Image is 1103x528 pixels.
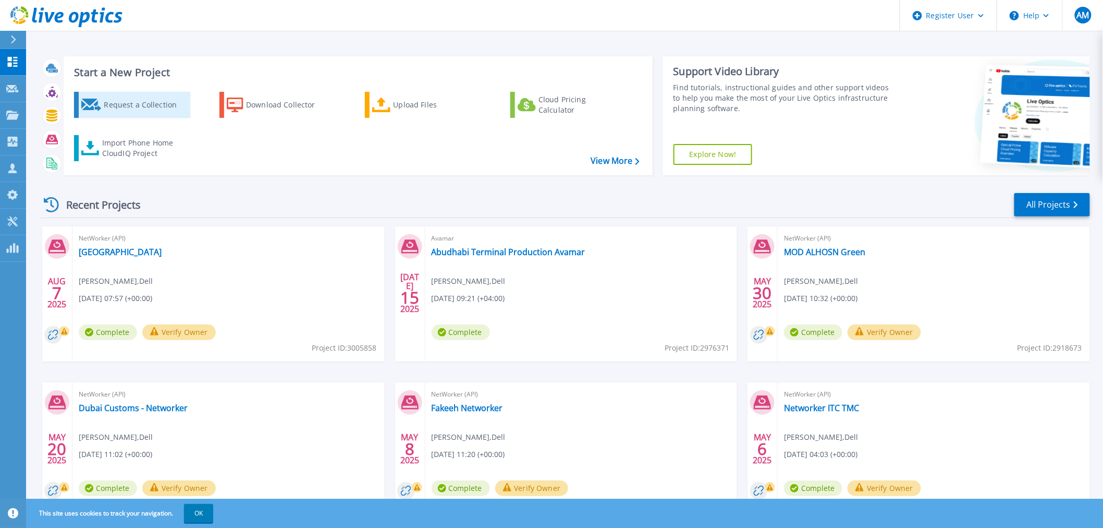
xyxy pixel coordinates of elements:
span: NetWorker (API) [784,233,1084,244]
span: 20 [47,445,66,453]
div: MAY 2025 [753,430,773,468]
span: 6 [758,445,767,453]
button: Verify Owner [142,481,216,496]
div: AUG 2025 [47,274,67,312]
div: Recent Projects [40,192,155,218]
a: Abudhabi Terminal Production Avamar [432,247,585,257]
a: MOD ALHOSN Green [784,247,865,257]
span: This site uses cookies to track your navigation. [29,504,213,523]
span: 15 [400,293,419,302]
div: Cloud Pricing Calculator [538,94,622,115]
span: 8 [405,445,414,453]
span: Project ID: 3005858 [312,342,377,354]
a: Request a Collection [74,92,190,118]
a: Upload Files [365,92,481,118]
span: NetWorker (API) [79,389,378,400]
span: [PERSON_NAME] , Dell [79,431,153,443]
div: Find tutorials, instructional guides and other support videos to help you make the most of your L... [673,82,892,114]
button: Verify Owner [848,481,921,496]
span: Project ID: 2976371 [665,342,729,354]
div: MAY 2025 [47,430,67,468]
span: Complete [784,481,842,496]
a: All Projects [1014,193,1090,217]
span: 30 [753,289,772,297]
a: Cloud Pricing Calculator [510,92,627,118]
span: [DATE] 09:21 (+04:00) [432,293,505,304]
span: [PERSON_NAME] , Dell [432,275,506,287]
a: [GEOGRAPHIC_DATA] [79,247,162,257]
span: Complete [432,325,490,340]
button: OK [184,504,213,523]
span: [PERSON_NAME] , Dell [784,431,858,443]
div: MAY 2025 [400,430,420,468]
div: [DATE] 2025 [400,274,420,312]
span: 7 [52,289,62,297]
span: Complete [79,325,137,340]
div: Support Video Library [673,65,892,78]
div: Import Phone Home CloudIQ Project [102,138,183,159]
span: [DATE] 07:57 (+00:00) [79,293,152,304]
button: Verify Owner [495,481,569,496]
span: [DATE] 10:32 (+00:00) [784,293,857,304]
h3: Start a New Project [74,67,639,78]
a: Download Collector [219,92,336,118]
span: [PERSON_NAME] , Dell [432,431,506,443]
span: [DATE] 11:02 (+00:00) [79,449,152,460]
div: Request a Collection [104,94,187,115]
button: Verify Owner [848,325,921,340]
a: Fakeeh Networker [432,403,503,413]
span: Avamar [432,233,731,244]
a: Dubai Customs - Networker [79,403,188,413]
span: [DATE] 04:03 (+00:00) [784,449,857,460]
span: Complete [432,481,490,496]
span: [PERSON_NAME] , Dell [79,275,153,287]
span: Complete [79,481,137,496]
a: Networker ITC TMC [784,403,859,413]
div: Upload Files [394,94,477,115]
span: [PERSON_NAME] , Dell [784,275,858,287]
span: [DATE] 11:20 (+00:00) [432,449,505,460]
a: View More [591,156,639,166]
span: NetWorker (API) [784,389,1084,400]
span: NetWorker (API) [432,389,731,400]
span: AM [1076,11,1089,19]
span: NetWorker (API) [79,233,378,244]
div: Download Collector [246,94,329,115]
span: Complete [784,325,842,340]
button: Verify Owner [142,325,216,340]
a: Explore Now! [673,144,753,165]
div: MAY 2025 [753,274,773,312]
span: Project ID: 2918673 [1018,342,1082,354]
